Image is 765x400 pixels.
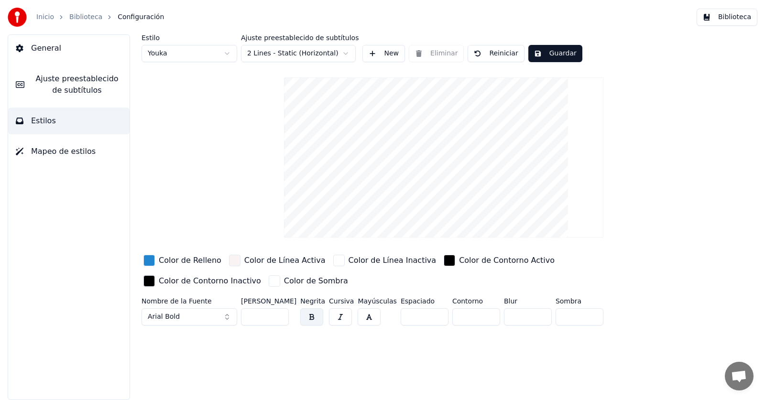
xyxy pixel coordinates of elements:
button: Color de Relleno [142,253,223,268]
label: Blur [504,298,552,304]
button: Color de Contorno Inactivo [142,273,263,289]
span: General [31,43,61,54]
a: Biblioteca [69,12,102,22]
span: Configuración [118,12,164,22]
button: New [362,45,405,62]
button: Ajuste preestablecido de subtítulos [8,65,130,104]
button: Color de Contorno Activo [442,253,557,268]
a: Chat abierto [725,362,754,390]
label: Estilo [142,34,237,41]
label: Espaciado [401,298,448,304]
img: youka [8,8,27,27]
a: Inicio [36,12,54,22]
label: Ajuste preestablecido de subtítulos [241,34,359,41]
button: Reiniciar [468,45,524,62]
button: Biblioteca [697,9,757,26]
label: Cursiva [329,298,354,304]
div: Color de Contorno Inactivo [159,275,261,287]
div: Color de Línea Activa [244,255,326,266]
div: Color de Relleno [159,255,221,266]
button: Guardar [528,45,582,62]
span: Estilos [31,115,56,127]
button: Estilos [8,108,130,134]
button: Mapeo de estilos [8,138,130,165]
label: Nombre de la Fuente [142,298,237,304]
label: [PERSON_NAME] [241,298,296,304]
nav: breadcrumb [36,12,164,22]
div: Color de Línea Inactiva [349,255,437,266]
button: Color de Línea Activa [227,253,328,268]
label: Mayúsculas [358,298,396,304]
span: Ajuste preestablecido de subtítulos [32,73,122,96]
div: Color de Contorno Activo [459,255,555,266]
button: Color de Sombra [267,273,350,289]
span: Arial Bold [148,312,180,322]
span: Mapeo de estilos [31,146,96,157]
div: Color de Sombra [284,275,348,287]
label: Contorno [452,298,500,304]
button: Color de Línea Inactiva [331,253,438,268]
button: General [8,35,130,62]
label: Negrita [300,298,325,304]
label: Sombra [556,298,603,304]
